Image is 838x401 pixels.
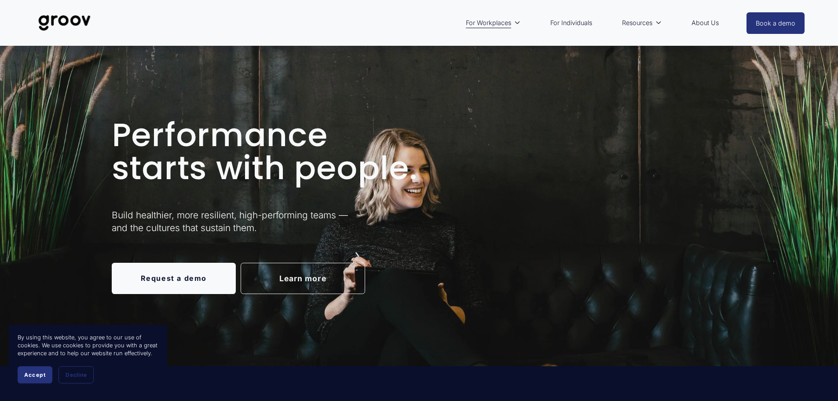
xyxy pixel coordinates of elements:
img: Groov | Unlock Human Potential at Work and in Life [33,8,95,37]
a: folder dropdown [618,13,666,33]
p: Build healthier, more resilient, high-performing teams — and the cultures that sustain them. [112,209,391,234]
span: For Workplaces [466,17,511,29]
section: Cookie banner [9,325,167,392]
a: Learn more [241,263,365,294]
a: About Us [687,13,723,33]
p: By using this website, you agree to our use of cookies. We use cookies to provide you with a grea... [18,334,158,357]
span: Decline [66,372,87,378]
h1: Performance starts with people. [112,118,546,185]
a: Request a demo [112,263,236,294]
button: Accept [18,366,52,383]
a: For Individuals [546,13,596,33]
a: folder dropdown [461,13,525,33]
button: Decline [59,366,94,383]
span: Accept [24,372,46,378]
a: Book a demo [747,12,805,34]
span: Resources [622,17,652,29]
